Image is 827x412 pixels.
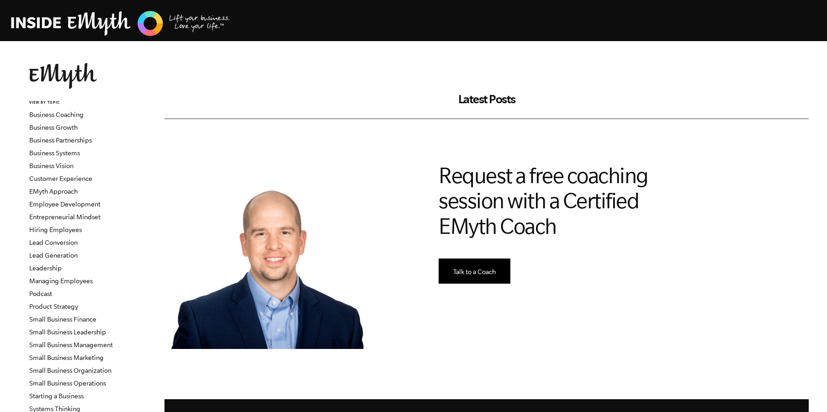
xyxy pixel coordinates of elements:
[29,252,78,259] a: Lead Generation
[29,175,92,182] a: Customer Experience
[29,111,84,118] a: Business Coaching
[164,163,371,349] img: Smart Business Coach
[29,226,82,233] a: Hiring Employees
[29,137,92,144] a: Business Partnerships
[29,63,97,89] img: EMyth
[439,259,510,284] a: Talk to a Coach
[29,201,101,208] a: Employee Development
[29,100,139,106] h6: VIEW BY TOPIC
[453,268,496,275] span: Talk to a Coach
[29,303,78,310] a: Product Strategy
[29,328,106,336] a: Small Business Leadership
[29,213,101,221] a: Entrepreneurial Mindset
[29,380,106,387] a: Small Business Operations
[781,368,827,412] iframe: Chat Widget
[29,341,113,349] a: Small Business Management
[29,264,62,272] a: Leadership
[29,367,111,374] a: Small Business Organization
[439,163,676,239] h2: Request a free coaching session with a Certified EMyth Coach
[11,10,230,37] img: EMyth Business Coaching
[29,290,52,297] a: Podcast
[164,92,809,106] h2: Latest Posts
[29,354,104,361] a: Small Business Marketing
[29,188,78,195] a: EMyth Approach
[29,149,80,157] a: Business Systems
[29,277,93,285] a: Managing Employees
[29,316,96,323] a: Small Business Finance
[29,239,78,246] a: Lead Conversion
[29,392,84,400] a: Starting a Business
[29,162,74,169] a: Business Vision
[29,124,78,131] a: Business Growth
